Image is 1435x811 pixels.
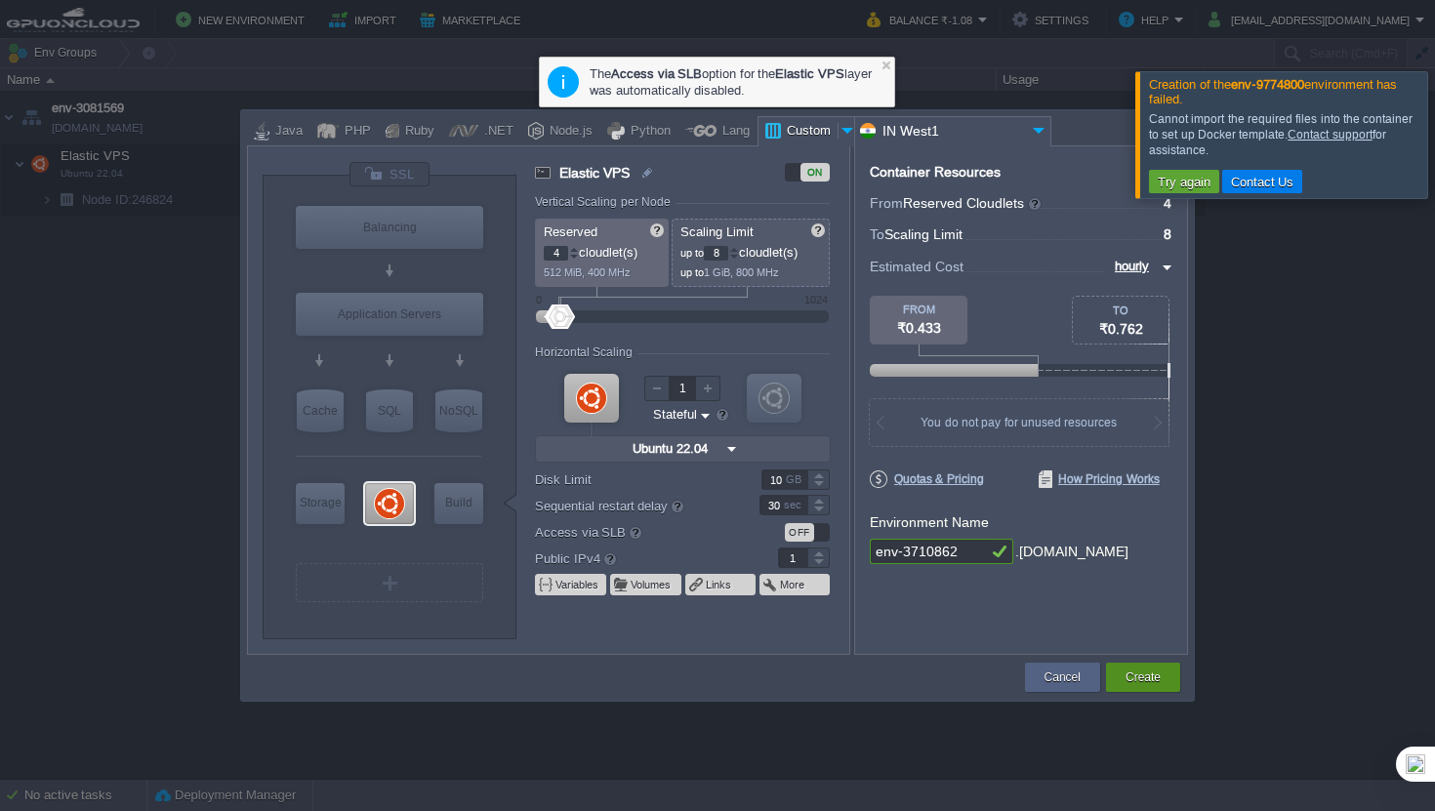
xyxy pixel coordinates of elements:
span: up to [680,247,704,259]
div: Container Resources [870,165,1001,180]
div: Balancing [296,206,483,249]
button: Create [1126,668,1161,687]
div: Create New Layer [296,563,483,602]
span: To [870,226,884,242]
div: ON [800,163,830,182]
span: 4 [1164,195,1171,211]
label: Public IPv4 [535,547,733,569]
div: FROM [870,304,967,315]
div: .NET [478,117,513,146]
span: Estimated Cost [870,256,963,277]
span: Reserved [544,224,597,239]
div: Storage Containers [296,483,345,524]
div: .[DOMAIN_NAME] [1015,539,1128,565]
div: Cannot import the required files into the container to set up Docker template. for assistance. [1149,111,1422,158]
span: ₹0.433 [897,320,941,336]
div: sec [784,496,805,514]
div: Load Balancer [296,206,483,249]
div: Horizontal Scaling [535,345,637,359]
span: From [870,195,903,211]
span: Quotas & Pricing [870,470,984,488]
div: Node.js [544,117,593,146]
div: Build Node [434,483,483,524]
b: Access via SLB [611,66,702,81]
span: Scaling Limit [884,226,963,242]
button: Volumes [631,577,673,592]
span: 8 [1164,226,1171,242]
span: 512 MiB, 400 MHz [544,266,631,278]
div: 1024 [804,294,828,305]
a: Contact support [1288,128,1372,142]
div: Lang [717,117,750,146]
button: Cancel [1045,668,1081,687]
div: 0 [536,294,542,305]
div: NoSQL [435,389,482,432]
div: NoSQL Databases [435,389,482,432]
div: SQL [366,389,413,432]
div: GB [786,470,805,489]
p: cloudlet(s) [680,240,823,261]
div: Python [625,117,671,146]
span: How Pricing Works [1039,470,1160,488]
div: SQL Databases [366,389,413,432]
div: OFF [785,523,814,542]
label: Access via SLB [535,521,733,543]
button: Variables [555,577,600,592]
div: Application Servers [296,293,483,336]
span: ₹0.762 [1099,321,1143,337]
label: Environment Name [870,514,989,530]
div: Vertical Scaling per Node [535,195,676,209]
span: Scaling Limit [680,224,754,239]
span: Creation of the environment has failed. [1149,77,1397,106]
div: Storage [296,483,345,522]
button: Links [706,577,733,592]
span: up to [680,266,704,278]
div: Custom [781,117,838,146]
div: The option for the layer was automatically disabled. [590,64,884,100]
p: cloudlet(s) [544,240,662,261]
div: Cache [297,389,344,432]
div: PHP [339,117,371,146]
label: Sequential restart delay [535,495,733,516]
div: Ruby [399,117,434,146]
span: Reserved Cloudlets [903,195,1043,211]
b: Elastic VPS [775,66,844,81]
div: Build [434,483,483,522]
button: More [780,577,806,592]
div: Elastic VPS [365,483,414,524]
span: 1 GiB, 800 MHz [704,266,779,278]
div: Java [269,117,303,146]
button: Try again [1152,173,1216,190]
label: Disk Limit [535,469,733,490]
b: env-9774800 [1231,77,1303,92]
div: TO [1073,304,1168,316]
button: Contact Us [1225,173,1300,190]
